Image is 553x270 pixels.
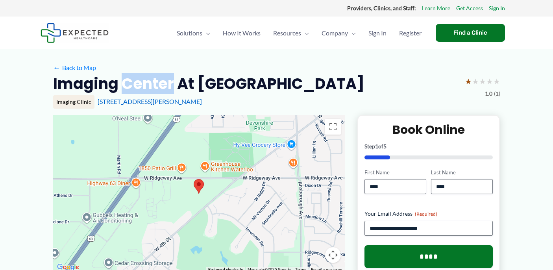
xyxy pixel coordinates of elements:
[431,169,493,176] label: Last Name
[216,19,267,47] a: How It Works
[301,19,309,47] span: Menu Toggle
[322,19,348,47] span: Company
[53,64,61,71] span: ←
[486,74,493,89] span: ★
[362,19,393,47] a: Sign In
[223,19,261,47] span: How It Works
[493,74,500,89] span: ★
[465,74,472,89] span: ★
[170,19,216,47] a: SolutionsMenu Toggle
[364,122,493,137] h2: Book Online
[472,74,479,89] span: ★
[177,19,202,47] span: Solutions
[53,95,94,109] div: Imaging Clinic
[364,210,493,218] label: Your Email Address
[315,19,362,47] a: CompanyMenu Toggle
[436,24,505,42] a: Find a Clinic
[273,19,301,47] span: Resources
[267,19,315,47] a: ResourcesMenu Toggle
[53,62,96,74] a: ←Back to Map
[41,23,109,43] img: Expected Healthcare Logo - side, dark font, small
[383,143,387,150] span: 5
[489,3,505,13] a: Sign In
[415,211,437,217] span: (Required)
[53,74,364,93] h2: Imaging Center at [GEOGRAPHIC_DATA]
[202,19,210,47] span: Menu Toggle
[325,119,341,135] button: Toggle fullscreen view
[494,89,500,99] span: (1)
[170,19,428,47] nav: Primary Site Navigation
[393,19,428,47] a: Register
[364,169,426,176] label: First Name
[399,19,422,47] span: Register
[375,143,378,150] span: 1
[479,74,486,89] span: ★
[347,5,416,11] strong: Providers, Clinics, and Staff:
[325,247,341,263] button: Map camera controls
[364,144,493,149] p: Step of
[422,3,450,13] a: Learn More
[368,19,387,47] span: Sign In
[348,19,356,47] span: Menu Toggle
[456,3,483,13] a: Get Access
[98,98,202,105] a: [STREET_ADDRESS][PERSON_NAME]
[485,89,492,99] span: 1.0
